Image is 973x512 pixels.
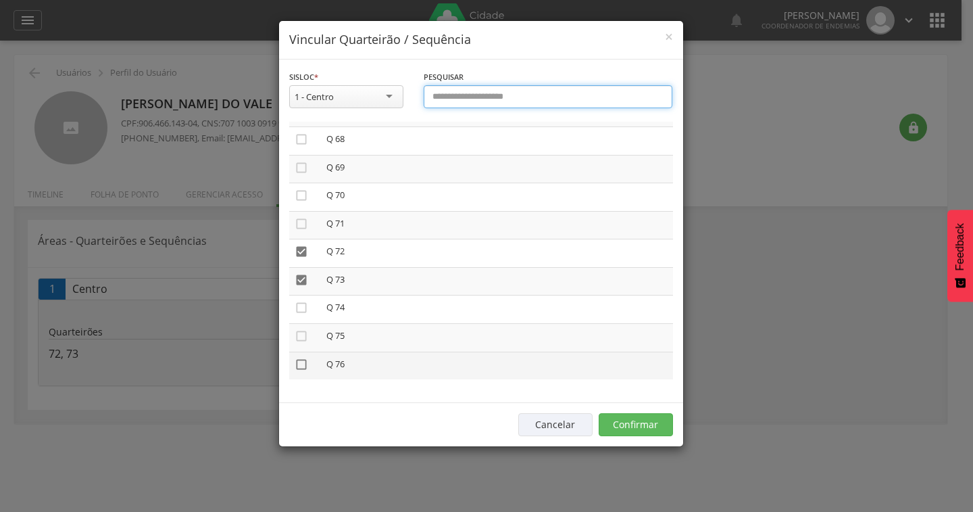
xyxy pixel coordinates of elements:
[321,324,673,352] td: Q 75
[321,267,673,296] td: Q 73
[295,161,308,174] i: 
[295,329,308,343] i: 
[295,273,308,287] i: 
[321,155,673,183] td: Q 69
[289,72,314,82] span: Sisloc
[954,223,966,271] span: Feedback
[321,352,673,379] td: Q 76
[665,27,673,46] span: ×
[321,296,673,324] td: Q 74
[295,358,308,371] i: 
[295,133,308,146] i: 
[321,239,673,268] td: Q 72
[321,183,673,212] td: Q 70
[295,245,308,258] i: 
[518,413,593,436] button: Cancelar
[321,127,673,156] td: Q 68
[947,210,973,302] button: Feedback - Mostrar pesquisa
[295,189,308,202] i: 
[295,91,334,103] div: 1 - Centro
[295,217,308,231] i: 
[599,413,673,436] button: Confirmar
[289,31,673,49] h4: Vincular Quarteirão / Sequência
[295,301,308,315] i: 
[424,72,464,82] span: Pesquisar
[665,30,673,44] button: Close
[321,211,673,239] td: Q 71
